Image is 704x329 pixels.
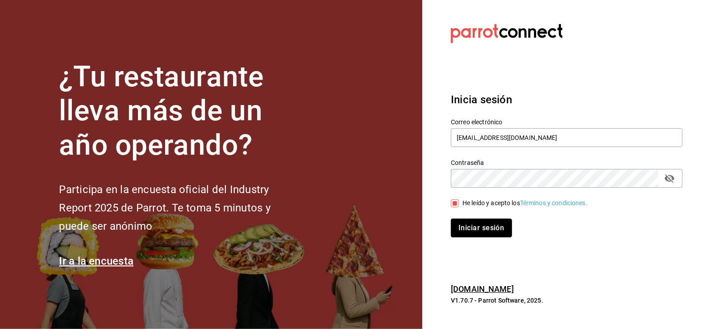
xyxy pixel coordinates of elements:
[451,160,683,166] label: Contraseña
[451,128,683,147] input: Ingresa tu correo electrónico
[59,60,300,163] h1: ¿Tu restaurante lleva más de un año operando?
[59,181,300,235] h2: Participa en la encuesta oficial del Industry Report 2025 de Parrot. Te toma 5 minutos y puede se...
[662,171,677,186] button: passwordField
[462,198,587,208] div: He leído y acepto los
[451,119,683,125] label: Correo electrónico
[451,296,683,305] p: V1.70.7 - Parrot Software, 2025.
[451,219,512,237] button: Iniciar sesión
[451,92,683,108] h3: Inicia sesión
[451,284,514,294] a: [DOMAIN_NAME]
[59,255,133,267] a: Ir a la encuesta
[520,199,587,207] a: Términos y condiciones.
